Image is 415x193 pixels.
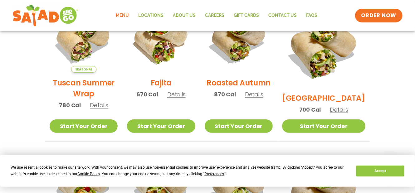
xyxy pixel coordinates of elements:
[77,172,100,176] span: Cookie Policy
[71,66,96,73] span: Seasonal
[50,77,118,99] h2: Tuscan Summer Wrap
[111,8,134,23] a: Menu
[50,119,118,133] a: Start Your Order
[356,166,404,176] button: Accept
[299,105,321,114] span: 700 Cal
[50,5,118,73] img: Product photo for Tuscan Summer Wrap
[205,119,273,133] a: Start Your Order
[282,5,365,88] img: Product photo for BBQ Ranch Wrap
[134,8,168,23] a: Locations
[168,8,200,23] a: About Us
[264,8,301,23] a: Contact Us
[151,77,172,88] h2: Fajita
[137,90,158,99] span: 670 Cal
[330,106,349,113] span: Details
[229,8,264,23] a: GIFT CARDS
[127,5,195,73] img: Product photo for Fajita Wrap
[204,172,224,176] span: Preferences
[167,90,186,98] span: Details
[214,90,236,99] span: 870 Cal
[59,101,81,109] span: 780 Cal
[282,119,365,133] a: Start Your Order
[282,93,365,104] h2: [GEOGRAPHIC_DATA]
[127,119,195,133] a: Start Your Order
[355,9,403,22] a: ORDER NOW
[245,90,263,98] span: Details
[361,12,396,19] span: ORDER NOW
[205,5,273,73] img: Product photo for Roasted Autumn Wrap
[111,8,322,23] nav: Menu
[301,8,322,23] a: FAQs
[11,164,349,177] div: We use essential cookies to make our site work. With your consent, we may also use non-essential ...
[12,3,78,28] img: new-SAG-logo-768×292
[207,77,271,88] h2: Roasted Autumn
[90,101,108,109] span: Details
[200,8,229,23] a: Careers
